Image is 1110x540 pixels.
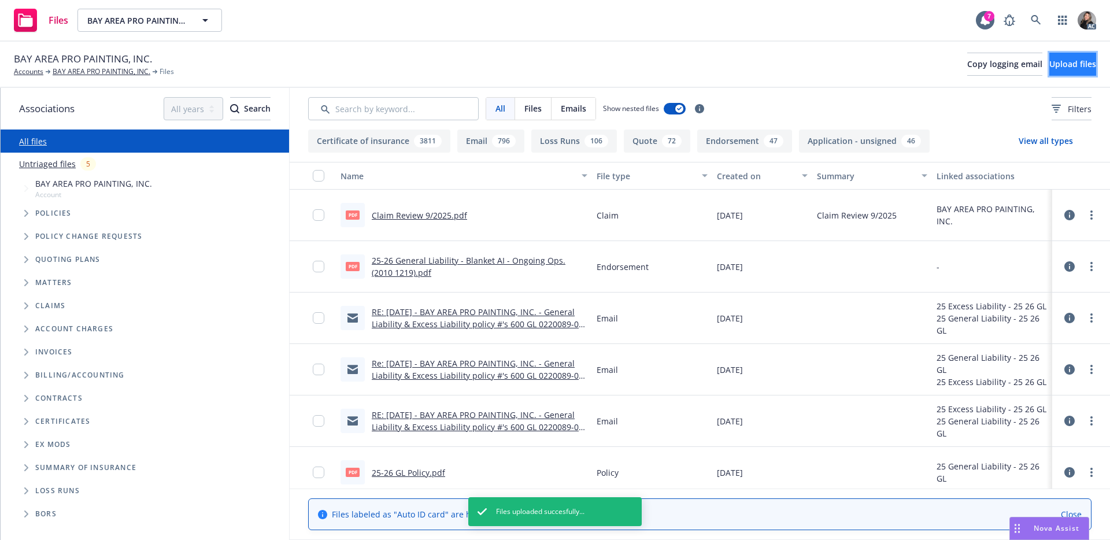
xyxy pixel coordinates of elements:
[937,170,1048,182] div: Linked associations
[495,102,505,114] span: All
[937,300,1048,312] div: 25 Excess Liability - 25 26 GL
[597,415,618,427] span: Email
[346,210,360,219] span: pdf
[35,326,113,332] span: Account charges
[1034,523,1079,533] span: Nova Assist
[967,58,1042,69] span: Copy logging email
[160,66,174,77] span: Files
[230,97,271,120] button: SearchSearch
[967,53,1042,76] button: Copy logging email
[14,66,43,77] a: Accounts
[603,103,659,113] span: Show nested files
[372,358,583,393] a: Re: [DATE] - BAY AREA PRO PAINTING, INC. - General Liability & Excess Liability policy #'s 600 GL...
[346,468,360,476] span: pdf
[764,135,783,147] div: 47
[901,135,921,147] div: 46
[1000,130,1091,153] button: View all types
[1085,414,1098,428] a: more
[597,170,695,182] div: File type
[35,441,71,448] span: Ex Mods
[35,464,136,471] span: Summary of insurance
[19,136,47,147] a: All files
[717,209,743,221] span: [DATE]
[372,306,583,342] a: RE: [DATE] - BAY AREA PRO PAINTING, INC. - General Liability & Excess Liability policy #'s 600 GL...
[1049,53,1096,76] button: Upload files
[817,209,897,221] span: Claim Review 9/2025
[77,9,222,32] button: BAY AREA PRO PAINTING, INC.
[717,261,743,273] span: [DATE]
[561,102,586,114] span: Emails
[313,364,324,375] input: Toggle Row Selected
[1,364,289,526] div: Folder Tree Example
[1085,260,1098,273] a: more
[717,415,743,427] span: [DATE]
[697,130,792,153] button: Endorsement
[799,130,930,153] button: Application - unsigned
[984,11,994,21] div: 7
[717,170,795,182] div: Created on
[372,255,565,278] a: 25-26 General Liability - Blanket AI - Ongoing Ops. (2010 1219).pdf
[336,162,592,190] button: Name
[932,162,1052,190] button: Linked associations
[87,14,187,27] span: BAY AREA PRO PAINTING, INC.
[313,312,324,324] input: Toggle Row Selected
[341,170,575,182] div: Name
[1052,103,1091,115] span: Filters
[80,157,96,171] div: 5
[937,415,1048,439] div: 25 General Liability - 25 26 GL
[53,66,150,77] a: BAY AREA PRO PAINTING, INC.
[712,162,812,190] button: Created on
[717,364,743,376] span: [DATE]
[35,349,73,356] span: Invoices
[531,130,617,153] button: Loss Runs
[35,511,57,517] span: BORs
[313,415,324,427] input: Toggle Row Selected
[35,372,125,379] span: Billing/Accounting
[812,162,933,190] button: Summary
[308,130,450,153] button: Certificate of insurance
[937,261,939,273] div: -
[372,409,583,445] a: RE: [DATE] - BAY AREA PRO PAINTING, INC. - General Liability & Excess Liability policy #'s 600 GL...
[19,158,76,170] a: Untriaged files
[35,233,142,240] span: Policy change requests
[717,312,743,324] span: [DATE]
[9,4,73,36] a: Files
[35,302,65,309] span: Claims
[313,170,324,182] input: Select all
[313,209,324,221] input: Toggle Row Selected
[937,312,1048,336] div: 25 General Liability - 25 26 GL
[332,508,575,520] span: Files labeled as "Auto ID card" are hidden.
[414,135,442,147] div: 3811
[313,467,324,478] input: Toggle Row Selected
[1052,97,1091,120] button: Filters
[35,418,90,425] span: Certificates
[597,209,619,221] span: Claim
[1061,508,1082,520] a: Close
[35,279,72,286] span: Matters
[35,190,152,199] span: Account
[524,102,542,114] span: Files
[584,135,608,147] div: 106
[35,487,80,494] span: Loss Runs
[1078,11,1096,29] img: photo
[1085,363,1098,376] a: more
[597,261,649,273] span: Endorsement
[35,210,72,217] span: Policies
[1009,517,1089,540] button: Nova Assist
[717,467,743,479] span: [DATE]
[49,16,68,25] span: Files
[308,97,479,120] input: Search by keyword...
[597,364,618,376] span: Email
[313,261,324,272] input: Toggle Row Selected
[817,170,915,182] div: Summary
[35,177,152,190] span: BAY AREA PRO PAINTING, INC.
[937,460,1048,484] div: 25 General Liability - 25 26 GL
[1024,9,1048,32] a: Search
[35,256,101,263] span: Quoting plans
[457,130,524,153] button: Email
[346,262,360,271] span: pdf
[937,352,1048,376] div: 25 General Liability - 25 26 GL
[597,312,618,324] span: Email
[496,506,584,517] span: Files uploaded succesfully...
[35,395,83,402] span: Contracts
